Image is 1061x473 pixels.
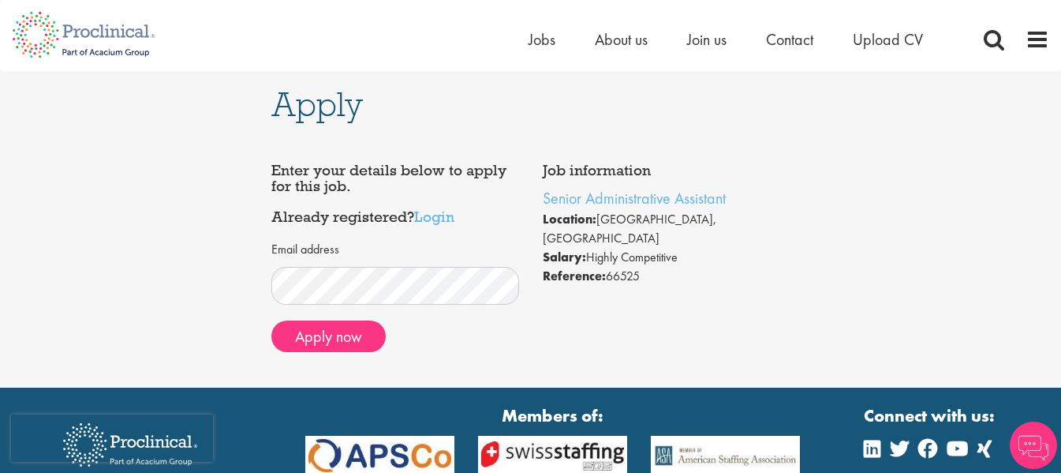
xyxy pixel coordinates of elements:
strong: Reference: [543,268,606,284]
strong: Location: [543,211,596,227]
a: Join us [687,29,727,50]
iframe: reCAPTCHA [11,415,213,462]
span: Apply [271,83,363,126]
li: 66525 [543,267,790,286]
a: Login [414,207,454,226]
button: Apply now [271,321,386,352]
li: Highly Competitive [543,248,790,267]
li: [GEOGRAPHIC_DATA], [GEOGRAPHIC_DATA] [543,210,790,248]
a: About us [595,29,648,50]
strong: Salary: [543,249,586,265]
label: Email address [271,241,339,259]
a: Upload CV [853,29,923,50]
a: Jobs [529,29,555,50]
img: Chatbot [1010,422,1057,469]
a: Contact [766,29,813,50]
h4: Job information [543,163,790,178]
h4: Enter your details below to apply for this job. Already registered? [271,163,519,225]
a: Senior Administrative Assistant [543,188,726,208]
strong: Connect with us: [864,404,998,428]
strong: Members of: [305,404,801,428]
